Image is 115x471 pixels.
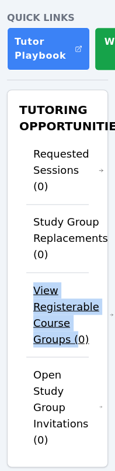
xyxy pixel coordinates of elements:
a: Open Study Group Invitations (0) [33,366,102,448]
h4: Quick Links [7,11,108,25]
a: View Registerable Course Groups (0) [33,282,113,347]
a: Requested Sessions (0) [33,146,103,195]
h3: Tutoring Opportunities [17,99,98,137]
a: Tutor Playbook [7,27,90,70]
